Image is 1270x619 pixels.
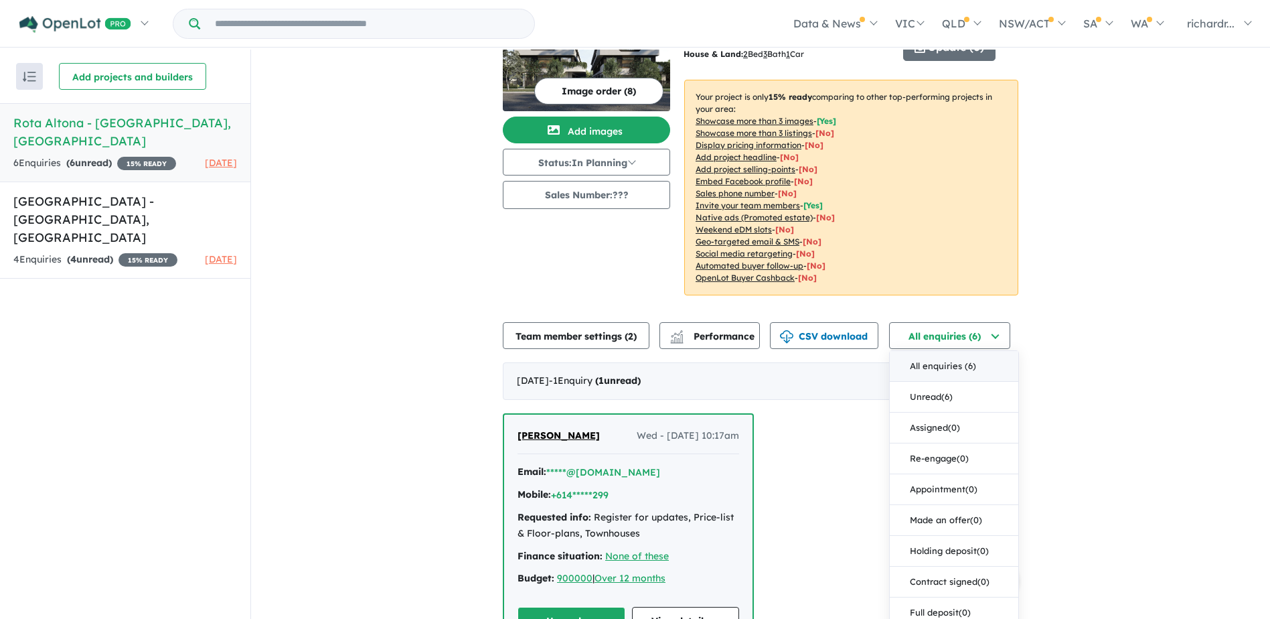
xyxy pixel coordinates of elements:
button: Performance [659,322,760,349]
strong: ( unread) [595,374,641,387]
span: 6 [70,157,75,169]
span: [ No ] [780,152,799,162]
div: 4 Enquir ies [13,252,177,268]
span: [No] [798,273,817,283]
div: 6 Enquir ies [13,155,176,171]
p: Your project is only comparing to other top-performing projects in your area: - - - - - - - - - -... [684,80,1018,295]
span: Performance [672,330,755,342]
button: All enquiries (6) [889,322,1010,349]
button: Contract signed(0) [890,567,1018,598]
u: Geo-targeted email & SMS [696,236,799,247]
span: 15 % READY [118,253,177,267]
div: | [518,571,739,587]
u: OpenLot Buyer Cashback [696,273,795,283]
a: 900000 [557,572,592,584]
button: CSV download [770,322,878,349]
span: [No] [803,236,821,247]
u: 2 [743,49,748,59]
span: 1 [599,374,604,387]
button: Team member settings (2) [503,322,649,349]
b: 15 % ready [769,92,812,102]
u: Invite your team members [696,200,800,210]
strong: Mobile: [518,488,551,500]
button: Add images [503,117,670,143]
u: 3 [763,49,767,59]
span: [ Yes ] [817,116,836,126]
span: [No] [807,261,825,271]
h5: Rota Altona - [GEOGRAPHIC_DATA] , [GEOGRAPHIC_DATA] [13,114,237,150]
strong: Budget: [518,572,554,584]
span: [PERSON_NAME] [518,429,600,441]
span: [DATE] [205,157,237,169]
div: Register for updates, Price-list & Floor-plans, Townhouses [518,510,739,542]
u: Embed Facebook profile [696,176,791,186]
span: [ No ] [794,176,813,186]
b: House & Land: [684,49,743,59]
strong: Requested info: [518,511,591,523]
button: Holding deposit(0) [890,536,1018,567]
button: Image order (8) [534,78,663,105]
span: richardr... [1187,17,1235,30]
button: Made an offer(0) [890,505,1018,536]
u: Showcase more than 3 images [696,116,813,126]
u: Add project headline [696,152,777,162]
img: Openlot PRO Logo White [19,16,131,33]
img: line-chart.svg [671,330,683,338]
a: None of these [605,550,669,562]
span: [No] [775,224,794,234]
u: Showcase more than 3 listings [696,128,812,138]
strong: ( unread) [67,253,113,265]
span: [ No ] [778,188,797,198]
button: Re-engage(0) [890,443,1018,474]
u: Add project selling-points [696,164,795,174]
button: Status:In Planning [503,149,670,176]
u: 1 [786,49,790,59]
u: Social media retargeting [696,249,793,259]
u: Display pricing information [696,140,801,150]
img: download icon [780,330,793,344]
img: Rota Altona - Altona [503,11,670,111]
strong: Finance situation: [518,550,603,562]
span: [ No ] [805,140,823,150]
button: Appointment(0) [890,474,1018,505]
span: - 1 Enquir y [549,374,641,387]
button: All enquiries (6) [890,351,1018,382]
span: [No] [816,212,835,222]
span: 15 % READY [117,157,176,170]
h5: [GEOGRAPHIC_DATA] - [GEOGRAPHIC_DATA] , [GEOGRAPHIC_DATA] [13,192,237,247]
a: Over 12 months [594,572,665,584]
span: 4 [70,253,76,265]
img: sort.svg [23,72,36,82]
a: [PERSON_NAME] [518,428,600,444]
u: Automated buyer follow-up [696,261,803,271]
div: [DATE] [503,362,1018,400]
u: Weekend eDM slots [696,224,772,234]
span: [No] [796,249,815,259]
strong: ( unread) [66,157,112,169]
u: Native ads (Promoted estate) [696,212,813,222]
strong: Email: [518,466,546,478]
span: [ No ] [799,164,817,174]
input: Try estate name, suburb, builder or developer [203,9,532,38]
span: Wed - [DATE] 10:17am [637,428,739,444]
img: bar-chart.svg [670,334,684,343]
button: Sales Number:??? [503,181,670,209]
span: [DATE] [205,253,237,265]
u: Sales phone number [696,188,775,198]
span: 2 [628,330,633,342]
span: [ Yes ] [803,200,823,210]
p: Bed Bath Car [684,48,893,61]
button: Unread(6) [890,382,1018,413]
span: [ No ] [815,128,834,138]
button: Assigned(0) [890,413,1018,443]
button: Add projects and builders [59,63,206,90]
